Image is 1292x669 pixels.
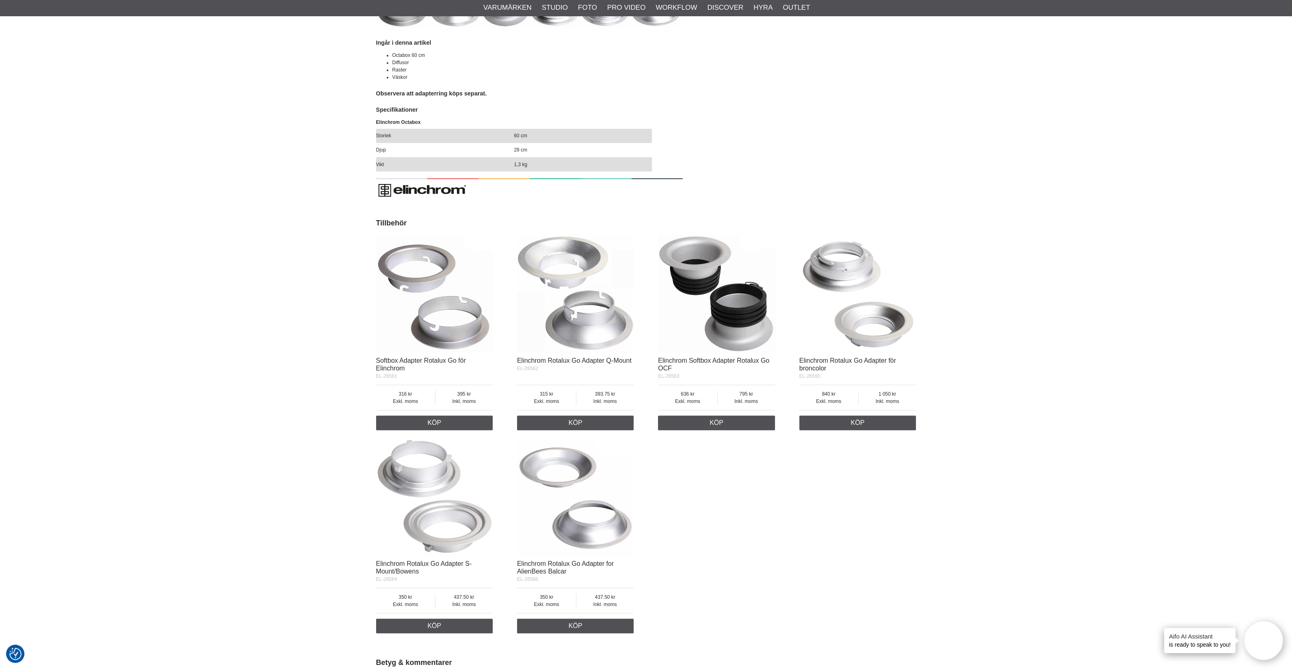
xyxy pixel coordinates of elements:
a: Köp [517,416,634,430]
a: Hyra [753,2,773,13]
span: Inkl. moms [435,398,493,405]
img: Elinchrom Rotalux Go Adapter S-Mount/Bowens [376,438,493,555]
a: Köp [658,416,775,430]
span: Exkl. moms [799,398,858,405]
img: Elinchrom Authorized Distributor [376,177,683,202]
span: EL-26561 [376,373,397,379]
a: Köp [799,416,916,430]
span: Exkl. moms [376,601,435,608]
a: Pro Video [607,2,645,13]
h4: Aifo AI Assistant [1169,632,1231,641]
a: Elinchrom Rotalux Go Adapter för broncolor [799,357,896,372]
td: 60 cm [514,129,652,143]
td: Djup [376,143,514,157]
a: Elinchrom Softbox Adapter Rotalux Go OCF [658,357,769,372]
span: Inkl. moms [576,398,634,405]
span: 316 [376,390,435,398]
a: Varumärken [483,2,532,13]
td: 29 cm [514,143,652,157]
td: Storlek [376,129,514,143]
li: Väskor [392,74,683,81]
h2: Betyg & kommentarer [376,658,916,668]
strong: Elinchrom Octabox [376,119,421,125]
img: Elinchrom Rotalux Go Adapter för broncolor [799,235,916,352]
h2: Tillbehör [376,218,916,228]
h4: Specifikationer [376,106,683,114]
a: Köp [376,619,493,633]
div: is ready to speak to you! [1164,628,1236,653]
span: Exkl. moms [517,398,576,405]
a: Foto [578,2,597,13]
h4: Observera att adapterring köps separat. [376,89,683,97]
a: Elinchrom Rotalux Go Adapter Q-Mount [517,357,632,364]
a: Elinchrom Rotalux Go Adapter for AlienBees Balcar [517,560,614,575]
span: Inkl. moms [576,601,634,608]
span: EL-26564 [376,576,397,582]
span: EL-26566 [517,576,538,582]
span: Inkl. moms [859,398,916,405]
a: Köp [376,416,493,430]
span: EL-26565 [799,373,820,379]
a: Discover [707,2,743,13]
span: EL-26563 [658,373,679,379]
li: Raster [392,66,683,74]
span: 795 [718,390,775,398]
span: Inkl. moms [435,601,493,608]
span: 1 050 [859,390,916,398]
span: 437.50 [435,593,493,601]
span: 350 [376,593,435,601]
img: Softbox Adapter Rotalux Go för Elinchrom [376,235,493,352]
li: Octabox 60 cm [392,52,683,59]
span: Exkl. moms [376,398,435,405]
span: Inkl. moms [718,398,775,405]
img: Elinchrom Rotalux Go Adapter Q-Mount [517,235,634,352]
span: EL-26562 [517,366,538,371]
span: 636 [658,390,717,398]
li: Diffusor [392,59,683,66]
a: Softbox Adapter Rotalux Go för Elinchrom [376,357,466,372]
span: Exkl. moms [658,398,717,405]
a: Workflow [656,2,697,13]
td: 1,3 kg [514,157,652,171]
img: Elinchrom Rotalux Go Adapter for AlienBees Balcar [517,438,634,555]
h4: Ingår i denna artikel [376,39,683,47]
a: Outlet [783,2,810,13]
span: 315 [517,390,576,398]
span: 840 [799,390,858,398]
span: 437.50 [576,593,634,601]
a: Köp [517,619,634,633]
span: 395 [435,390,493,398]
span: Exkl. moms [517,601,576,608]
img: Revisit consent button [9,648,22,660]
a: Studio [542,2,568,13]
a: Elinchrom Rotalux Go Adapter S-Mount/Bowens [376,560,472,575]
button: Samtyckesinställningar [9,647,22,661]
td: Vikt [376,157,514,171]
span: 350 [517,593,576,601]
span: 393.75 [576,390,634,398]
img: Elinchrom Softbox Adapter Rotalux Go OCF [658,235,775,352]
